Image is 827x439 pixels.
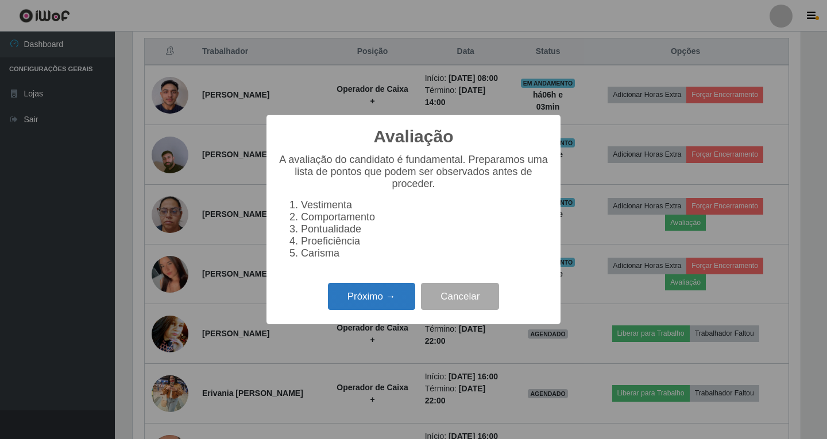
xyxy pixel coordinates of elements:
[301,235,549,247] li: Proeficiência
[278,154,549,190] p: A avaliação do candidato é fundamental. Preparamos uma lista de pontos que podem ser observados a...
[421,283,499,310] button: Cancelar
[301,223,549,235] li: Pontualidade
[301,247,549,259] li: Carisma
[374,126,454,147] h2: Avaliação
[301,199,549,211] li: Vestimenta
[301,211,549,223] li: Comportamento
[328,283,415,310] button: Próximo →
